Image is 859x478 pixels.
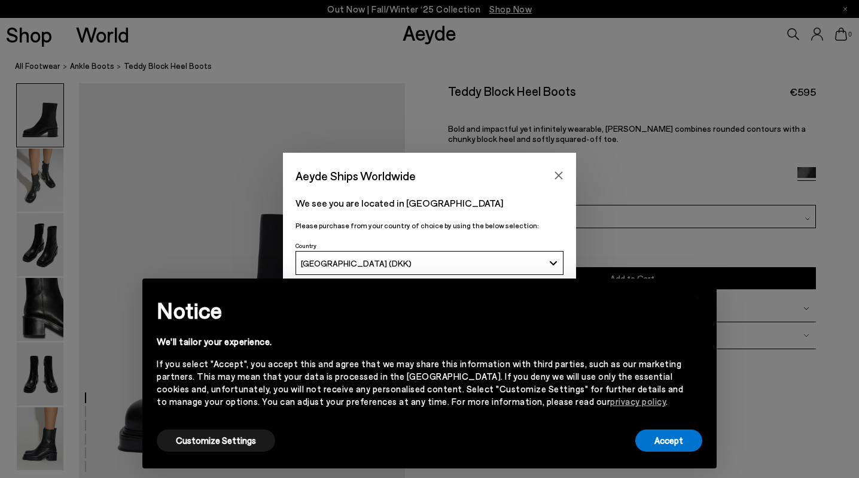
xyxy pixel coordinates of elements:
[157,358,683,408] div: If you select "Accept", you accept this and agree that we may share this information with third p...
[693,288,702,305] span: ×
[296,196,563,210] p: We see you are located in [GEOGRAPHIC_DATA]
[296,165,416,186] span: Aeyde Ships Worldwide
[683,282,712,311] button: Close this notice
[550,167,568,184] button: Close
[296,220,563,231] p: Please purchase from your country of choice by using the below selection:
[610,396,666,407] a: privacy policy
[157,295,683,326] h2: Notice
[296,242,316,249] span: Country
[301,258,412,268] span: [GEOGRAPHIC_DATA] (DKK)
[635,429,702,452] button: Accept
[157,335,683,348] div: We'll tailor your experience.
[157,429,275,452] button: Customize Settings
